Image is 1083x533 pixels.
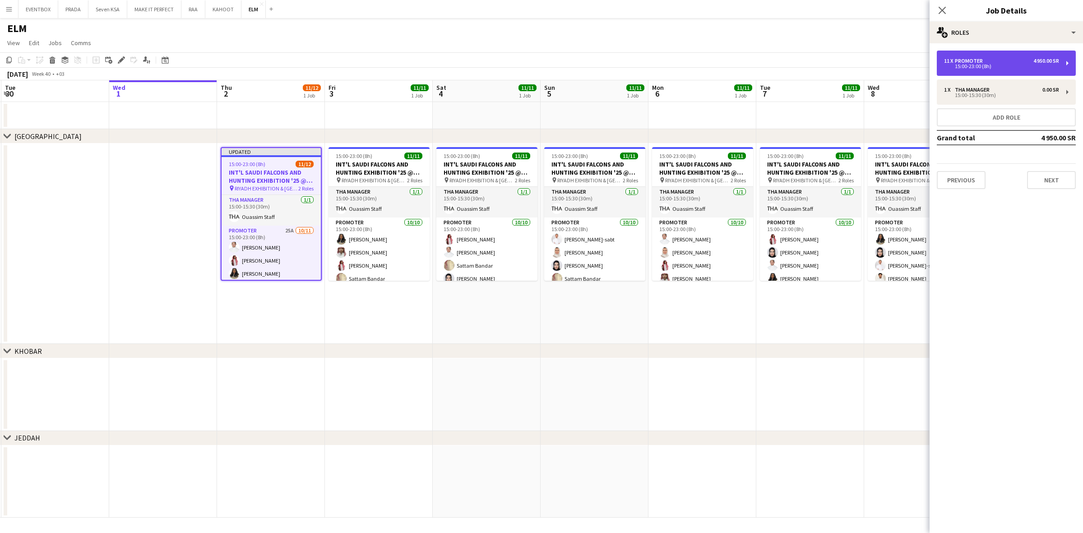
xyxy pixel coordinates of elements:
app-job-card: 15:00-23:00 (8h)11/11INT'L SAUDI FALCONS AND HUNTING EXHIBITION '25 @ [GEOGRAPHIC_DATA] - [GEOGRA... [544,147,645,281]
app-card-role: THA Manager1/115:00-15:30 (30m)Ouassim Staff [544,187,645,218]
div: 15:00-23:00 (8h) [944,64,1059,69]
app-job-card: 15:00-23:00 (8h)11/11INT'L SAUDI FALCONS AND HUNTING EXHIBITION '25 @ [GEOGRAPHIC_DATA] - [GEOGRA... [652,147,753,281]
button: RAA [181,0,205,18]
span: 11/11 [404,153,422,159]
app-card-role: THA Manager1/115:00-15:30 (30m)Ouassim Staff [436,187,537,218]
app-card-role: THA Manager1/115:00-15:30 (30m)Ouassim Staff [222,195,321,226]
span: 15:00-23:00 (8h) [875,153,912,159]
div: 1 Job [842,92,860,99]
div: 1 Job [627,92,644,99]
h3: INT'L SAUDI FALCONS AND HUNTING EXHIBITION '25 @ [GEOGRAPHIC_DATA] - [GEOGRAPHIC_DATA] [652,160,753,176]
span: RIYADH EXHIBITION & [GEOGRAPHIC_DATA] - [GEOGRAPHIC_DATA] [235,185,298,192]
span: Fri [329,83,336,92]
span: Thu [221,83,232,92]
app-card-role: Promoter10/1015:00-23:00 (8h)[PERSON_NAME][PERSON_NAME][PERSON_NAME]-sabt[PERSON_NAME] [868,218,969,366]
app-job-card: 15:00-23:00 (8h)11/11INT'L SAUDI FALCONS AND HUNTING EXHIBITION '25 @ [GEOGRAPHIC_DATA] - [GEOGRA... [760,147,861,281]
span: 15:00-23:00 (8h) [767,153,804,159]
button: Next [1027,171,1076,189]
button: MAKE IT PERFECT [127,0,181,18]
span: 11/11 [836,153,854,159]
a: Edit [25,37,43,49]
span: 1 [111,88,125,99]
span: 2 Roles [838,177,854,184]
span: RIYADH EXHIBITION & [GEOGRAPHIC_DATA] - [GEOGRAPHIC_DATA] [342,177,407,184]
app-card-role: Promoter10/1015:00-23:00 (8h)[PERSON_NAME][PERSON_NAME]Sattam Bandar[PERSON_NAME] [436,218,537,366]
h3: INT'L SAUDI FALCONS AND HUNTING EXHIBITION '25 @ [GEOGRAPHIC_DATA] - [GEOGRAPHIC_DATA] [544,160,645,176]
span: Week 40 [30,70,52,77]
span: 2 [219,88,232,99]
div: 1 x [944,87,955,93]
span: 11/11 [620,153,638,159]
span: RIYADH EXHIBITION & [GEOGRAPHIC_DATA] - [GEOGRAPHIC_DATA] [773,177,838,184]
span: 2 Roles [298,185,314,192]
h3: INT'L SAUDI FALCONS AND HUNTING EXHIBITION '25 @ [GEOGRAPHIC_DATA] - [GEOGRAPHIC_DATA] [329,160,430,176]
app-card-role: Promoter10/1015:00-23:00 (8h)[PERSON_NAME][PERSON_NAME][PERSON_NAME][PERSON_NAME] [760,218,861,366]
span: Wed [868,83,879,92]
span: 15:00-23:00 (8h) [336,153,372,159]
td: Grand total [937,130,1019,145]
div: Promoter [955,58,986,64]
app-card-role: Promoter25A10/1115:00-23:00 (8h)[PERSON_NAME][PERSON_NAME][PERSON_NAME] [222,226,321,387]
button: Seven KSA [88,0,127,18]
app-card-role: Promoter10/1015:00-23:00 (8h)[PERSON_NAME][PERSON_NAME][PERSON_NAME]Sattam Bandar [329,218,430,366]
h3: INT'L SAUDI FALCONS AND HUNTING EXHIBITION '25 @ [GEOGRAPHIC_DATA] - [GEOGRAPHIC_DATA] [222,168,321,185]
app-card-role: THA Manager1/115:00-15:30 (30m)Ouassim Staff [760,187,861,218]
div: 15:00-23:00 (8h)11/11INT'L SAUDI FALCONS AND HUNTING EXHIBITION '25 @ [GEOGRAPHIC_DATA] - [GEOGRA... [436,147,537,281]
div: 1 Job [519,92,536,99]
div: KHOBAR [14,347,42,356]
app-job-card: Updated15:00-23:00 (8h)11/12INT'L SAUDI FALCONS AND HUNTING EXHIBITION '25 @ [GEOGRAPHIC_DATA] - ... [221,147,322,281]
a: Comms [67,37,95,49]
span: Jobs [48,39,62,47]
span: View [7,39,20,47]
span: RIYADH EXHIBITION & [GEOGRAPHIC_DATA] - [GEOGRAPHIC_DATA] [665,177,731,184]
span: 15:00-23:00 (8h) [551,153,588,159]
div: 0.00 SR [1042,87,1059,93]
span: 15:00-23:00 (8h) [229,161,265,167]
h3: INT'L SAUDI FALCONS AND HUNTING EXHIBITION '25 @ [GEOGRAPHIC_DATA] - [GEOGRAPHIC_DATA] [436,160,537,176]
button: PRADA [58,0,88,18]
span: Mon [652,83,664,92]
h3: INT'L SAUDI FALCONS AND HUNTING EXHIBITION '25 @ [GEOGRAPHIC_DATA] - [GEOGRAPHIC_DATA] [760,160,861,176]
span: 11/11 [728,153,746,159]
a: View [4,37,23,49]
span: 11/11 [512,153,530,159]
div: THA Manager [955,87,993,93]
div: [GEOGRAPHIC_DATA] [14,132,82,141]
h1: ELM [7,22,27,35]
span: 11/12 [303,84,321,91]
h3: INT'L SAUDI FALCONS AND HUNTING EXHIBITION '25 @ [GEOGRAPHIC_DATA] - [GEOGRAPHIC_DATA] [868,160,969,176]
span: 2 Roles [515,177,530,184]
span: RIYADH EXHIBITION & [GEOGRAPHIC_DATA] - [GEOGRAPHIC_DATA] [557,177,623,184]
span: 11/12 [296,161,314,167]
td: 4 950.00 SR [1019,130,1076,145]
span: Comms [71,39,91,47]
div: 4 950.00 SR [1033,58,1059,64]
span: 2 Roles [731,177,746,184]
span: 2 Roles [623,177,638,184]
button: KAHOOT [205,0,241,18]
app-job-card: 15:00-23:00 (8h)11/11INT'L SAUDI FALCONS AND HUNTING EXHIBITION '25 @ [GEOGRAPHIC_DATA] - [GEOGRA... [868,147,969,281]
app-card-role: THA Manager1/115:00-15:30 (30m)Ouassim Staff [868,187,969,218]
div: Updated [222,148,321,155]
span: Sat [436,83,446,92]
span: 11/11 [626,84,644,91]
div: 1 Job [411,92,428,99]
span: 3 [327,88,336,99]
app-card-role: Promoter10/1015:00-23:00 (8h)[PERSON_NAME][PERSON_NAME][PERSON_NAME][PERSON_NAME] [652,218,753,366]
app-job-card: 15:00-23:00 (8h)11/11INT'L SAUDI FALCONS AND HUNTING EXHIBITION '25 @ [GEOGRAPHIC_DATA] - [GEOGRA... [329,147,430,281]
span: Tue [5,83,15,92]
span: Edit [29,39,39,47]
span: 2 Roles [407,177,422,184]
span: 11/11 [411,84,429,91]
span: 11/11 [734,84,752,91]
span: 15:00-23:00 (8h) [659,153,696,159]
span: 5 [543,88,555,99]
span: 11/11 [518,84,537,91]
span: RIYADH EXHIBITION & [GEOGRAPHIC_DATA] - [GEOGRAPHIC_DATA] [449,177,515,184]
span: 15:00-23:00 (8h) [444,153,480,159]
div: +03 [56,70,65,77]
div: [DATE] [7,70,28,79]
span: RIYADH EXHIBITION & [GEOGRAPHIC_DATA] - [GEOGRAPHIC_DATA] [881,177,946,184]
